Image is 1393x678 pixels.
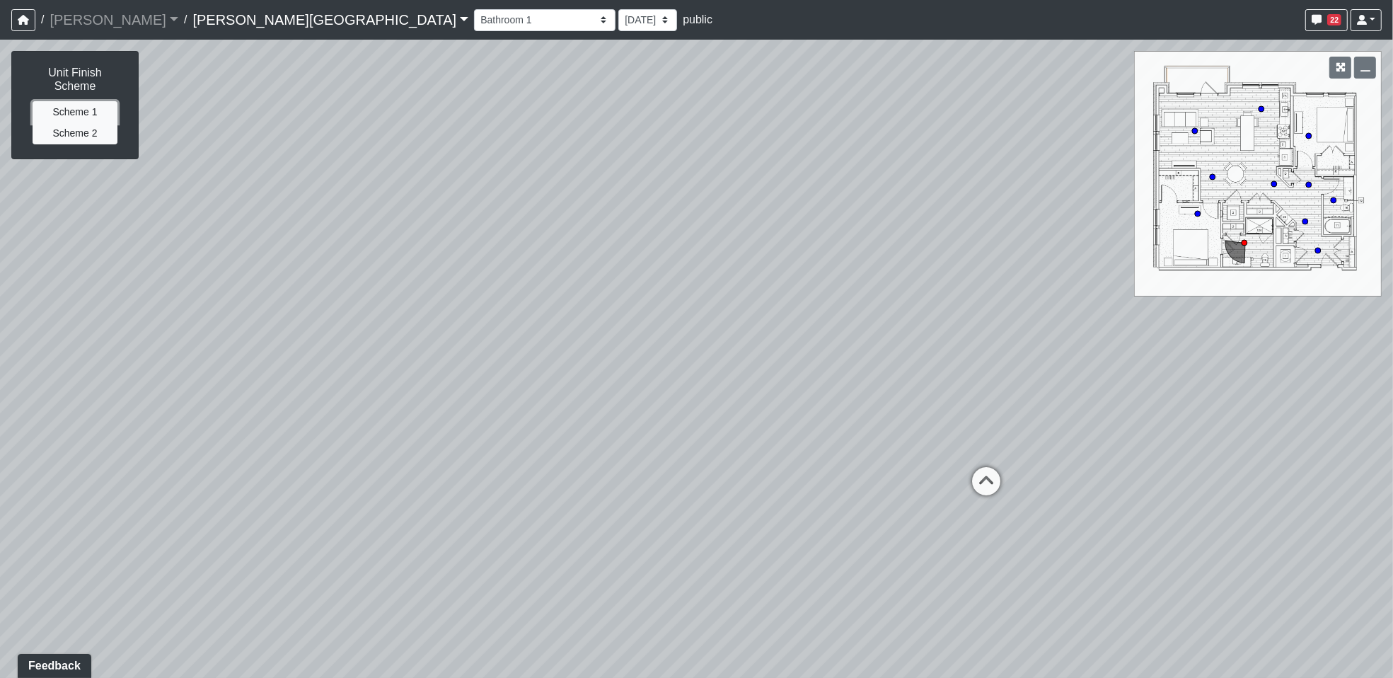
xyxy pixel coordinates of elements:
[33,122,117,144] button: Scheme 2
[35,6,50,34] span: /
[1327,14,1341,25] span: 22
[683,13,712,25] span: public
[50,6,178,34] a: [PERSON_NAME]
[33,101,117,123] button: Scheme 1
[11,650,94,678] iframe: Ybug feedback widget
[178,6,192,34] span: /
[192,6,468,34] a: [PERSON_NAME][GEOGRAPHIC_DATA]
[1305,9,1348,31] button: 22
[26,66,124,93] h6: Unit Finish Scheme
